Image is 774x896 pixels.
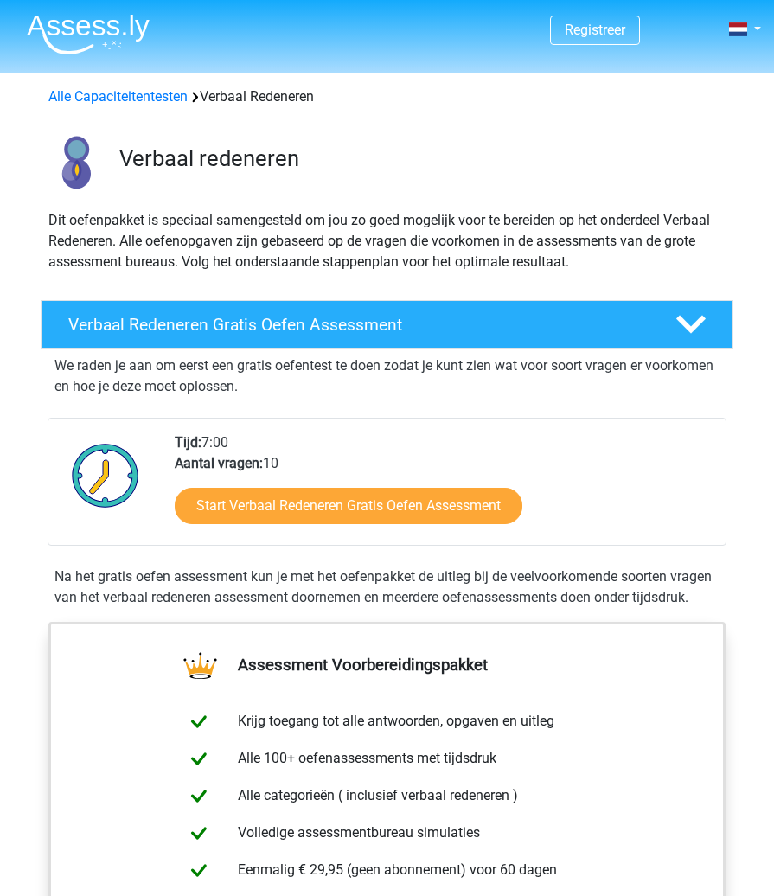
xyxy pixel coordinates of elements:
[27,14,150,54] img: Assessly
[34,300,740,349] a: Verbaal Redeneren Gratis Oefen Assessment
[48,566,726,608] div: Na het gratis oefen assessment kun je met het oefenpakket de uitleg bij de veelvoorkomende soorte...
[119,145,720,172] h3: Verbaal redeneren
[48,88,188,105] a: Alle Capaciteitentesten
[175,434,201,451] b: Tijd:
[54,355,720,397] p: We raden je aan om eerst een gratis oefentest te doen zodat je kunt zien wat voor soort vragen er...
[42,86,732,107] div: Verbaal Redeneren
[565,22,625,38] a: Registreer
[68,315,650,335] h4: Verbaal Redeneren Gratis Oefen Assessment
[42,128,111,196] img: verbaal redeneren
[48,210,726,272] p: Dit oefenpakket is speciaal samengesteld om jou zo goed mogelijk voor te bereiden op het onderdee...
[175,488,522,524] a: Start Verbaal Redeneren Gratis Oefen Assessment
[175,455,263,471] b: Aantal vragen:
[62,432,149,518] img: Klok
[162,432,725,545] div: 7:00 10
